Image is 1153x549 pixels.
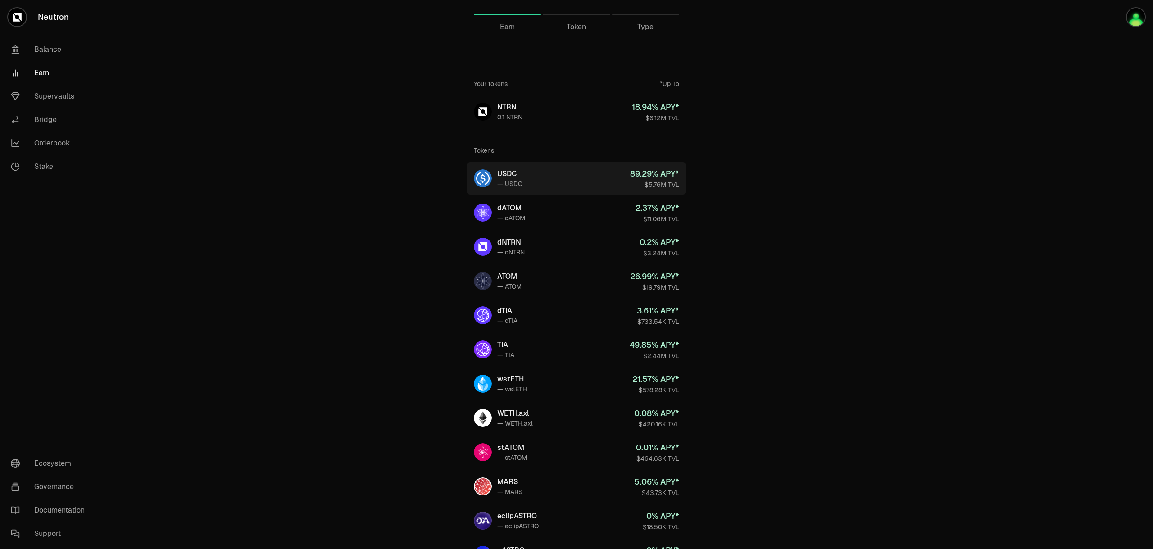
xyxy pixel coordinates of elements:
[474,375,492,393] img: wstETH
[474,409,492,427] img: WETH.axl
[637,317,679,326] div: $733.54K TVL
[497,374,527,385] div: wstETH
[4,108,97,132] a: Bridge
[497,213,525,222] div: — dATOM
[632,373,679,386] div: 21.57 % APY*
[474,477,492,495] img: MARS
[497,487,522,496] div: — MARS
[467,299,686,331] a: dTIAdTIA— dTIA3.61% APY*$733.54K TVL
[497,282,522,291] div: — ATOM
[4,38,97,61] a: Balance
[630,351,679,360] div: $2.44M TVL
[497,316,517,325] div: — dTIA
[634,488,679,497] div: $43.73K TVL
[630,180,679,189] div: $5.76M TVL
[497,511,539,522] div: eclipASTRO
[467,265,686,297] a: ATOMATOM— ATOM26.99% APY*$19.79M TVL
[497,168,522,179] div: USDC
[640,236,679,249] div: 0.2 % APY*
[467,196,686,229] a: dATOMdATOM— dATOM2.37% APY*$11.06M TVL
[474,204,492,222] img: dATOM
[643,522,679,531] div: $18.50K TVL
[474,272,492,290] img: ATOM
[634,420,679,429] div: $420.16K TVL
[630,283,679,292] div: $19.79M TVL
[4,61,97,85] a: Earn
[497,442,527,453] div: stATOM
[474,103,492,121] img: NTRN
[636,214,679,223] div: $11.06M TVL
[4,499,97,522] a: Documentation
[4,155,97,178] a: Stake
[467,470,686,503] a: MARSMARS— MARS5.06% APY*$43.73K TVL
[497,476,522,487] div: MARS
[643,510,679,522] div: 0 % APY*
[467,95,686,128] a: NTRNNTRN0.1 NTRN18.94% APY*$6.12M TVL
[630,270,679,283] div: 26.99 % APY*
[4,475,97,499] a: Governance
[474,306,492,324] img: dTIA
[632,101,679,113] div: 18.94 % APY*
[467,162,686,195] a: USDCUSDC— USDC89.29% APY*$5.76M TVL
[467,231,686,263] a: dNTRNdNTRN— dNTRN0.2% APY*$3.24M TVL
[4,452,97,475] a: Ecosystem
[632,113,679,123] div: $6.12M TVL
[497,419,533,428] div: — WETH.axl
[637,304,679,317] div: 3.61 % APY*
[497,271,522,282] div: ATOM
[497,102,522,113] div: NTRN
[567,22,586,32] span: Token
[630,339,679,351] div: 49.85 % APY*
[632,386,679,395] div: $578.28K TVL
[497,385,527,394] div: — wstETH
[474,340,492,358] img: TIA
[634,476,679,488] div: 5.06 % APY*
[636,202,679,214] div: 2.37 % APY*
[4,522,97,545] a: Support
[640,249,679,258] div: $3.24M TVL
[497,340,514,350] div: TIA
[497,453,527,462] div: — stATOM
[500,22,515,32] span: Earn
[660,79,679,88] div: *Up To
[634,407,679,420] div: 0.08 % APY*
[497,522,539,531] div: — eclipASTRO
[497,203,525,213] div: dATOM
[474,146,494,155] div: Tokens
[497,408,533,419] div: WETH.axl
[497,113,522,122] div: 0.1 NTRN
[467,333,686,366] a: TIATIA— TIA49.85% APY*$2.44M TVL
[630,168,679,180] div: 89.29 % APY*
[467,402,686,434] a: WETH.axlWETH.axl— WETH.axl0.08% APY*$420.16K TVL
[474,4,541,25] a: Earn
[467,504,686,537] a: eclipASTROeclipASTRO— eclipASTRO0% APY*$18.50K TVL
[474,169,492,187] img: USDC
[4,85,97,108] a: Supervaults
[474,79,508,88] div: Your tokens
[497,248,525,257] div: — dNTRN
[467,368,686,400] a: wstETHwstETH— wstETH21.57% APY*$578.28K TVL
[497,237,525,248] div: dNTRN
[474,512,492,530] img: eclipASTRO
[497,350,514,359] div: — TIA
[497,179,522,188] div: — USDC
[636,441,679,454] div: 0.01 % APY*
[467,436,686,468] a: stATOMstATOM— stATOM0.01% APY*$464.63K TVL
[474,443,492,461] img: stATOM
[474,238,492,256] img: dNTRN
[1127,8,1145,26] img: Keplr
[637,22,654,32] span: Type
[4,132,97,155] a: Orderbook
[497,305,517,316] div: dTIA
[636,454,679,463] div: $464.63K TVL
